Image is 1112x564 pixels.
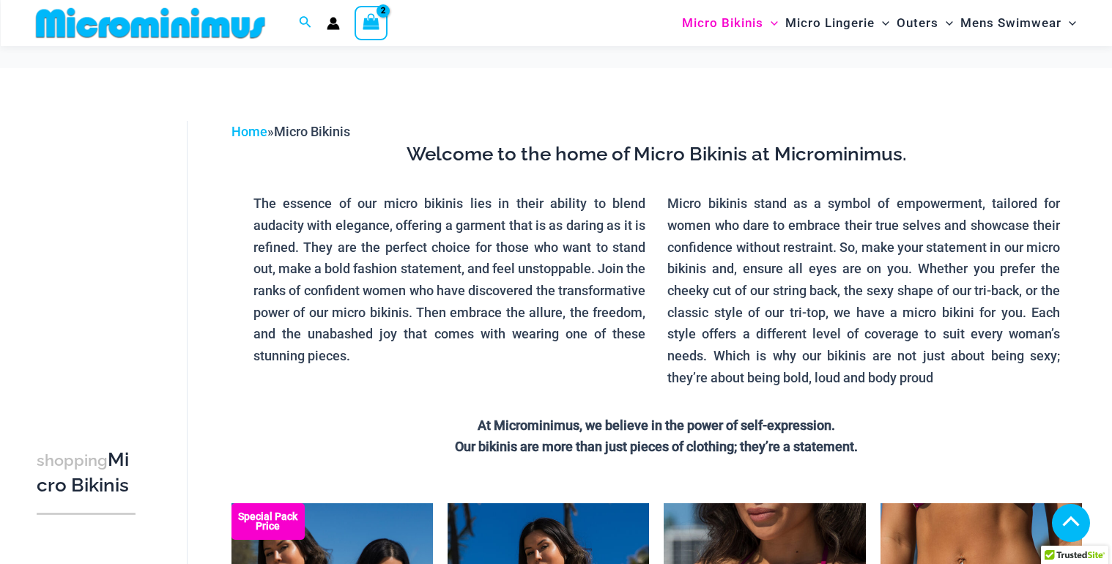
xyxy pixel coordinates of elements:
[957,4,1080,42] a: Mens SwimwearMenu ToggleMenu Toggle
[231,124,267,139] a: Home
[682,4,763,42] span: Micro Bikinis
[355,6,388,40] a: View Shopping Cart, 2 items
[231,512,305,531] b: Special Pack Price
[274,124,350,139] span: Micro Bikinis
[242,142,1071,167] h3: Welcome to the home of Micro Bikinis at Microminimus.
[676,2,1083,44] nav: Site Navigation
[785,4,875,42] span: Micro Lingerie
[37,109,168,402] iframe: TrustedSite Certified
[960,4,1061,42] span: Mens Swimwear
[667,193,1060,388] p: Micro bikinis stand as a symbol of empowerment, tailored for women who dare to embrace their true...
[30,7,271,40] img: MM SHOP LOGO FLAT
[478,418,835,433] strong: At Microminimus, we believe in the power of self-expression.
[231,124,350,139] span: »
[897,4,938,42] span: Outers
[1061,4,1076,42] span: Menu Toggle
[938,4,953,42] span: Menu Toggle
[253,193,646,367] p: The essence of our micro bikinis lies in their ability to blend audacity with elegance, offering ...
[782,4,893,42] a: Micro LingerieMenu ToggleMenu Toggle
[299,14,312,32] a: Search icon link
[893,4,957,42] a: OutersMenu ToggleMenu Toggle
[678,4,782,42] a: Micro BikinisMenu ToggleMenu Toggle
[875,4,889,42] span: Menu Toggle
[37,448,136,498] h3: Micro Bikinis
[327,17,340,30] a: Account icon link
[763,4,778,42] span: Menu Toggle
[455,439,858,454] strong: Our bikinis are more than just pieces of clothing; they’re a statement.
[37,451,108,470] span: shopping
